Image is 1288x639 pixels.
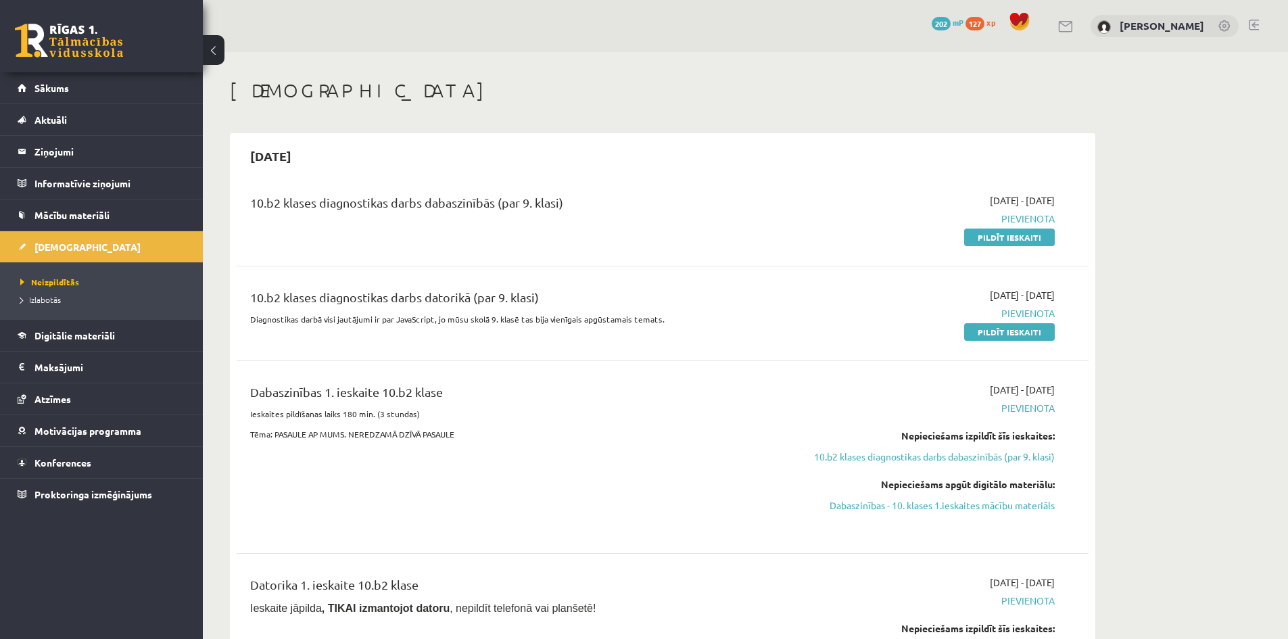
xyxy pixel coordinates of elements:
[800,450,1055,464] a: 10.b2 klases diagnostikas darbs dabaszinībās (par 9. klasi)
[34,456,91,469] span: Konferences
[953,17,963,28] span: mP
[250,288,780,313] div: 10.b2 klases diagnostikas darbs datorikā (par 9. klasi)
[800,212,1055,226] span: Pievienota
[34,114,67,126] span: Aktuāli
[250,428,780,440] p: Tēma: PASAULE AP MUMS. NEREDZAMĀ DZĪVĀ PASAULE
[964,229,1055,246] a: Pildīt ieskaiti
[932,17,963,28] a: 202 mP
[800,429,1055,443] div: Nepieciešams izpildīt šīs ieskaites:
[34,209,110,221] span: Mācību materiāli
[990,288,1055,302] span: [DATE] - [DATE]
[237,140,305,172] h2: [DATE]
[18,415,186,446] a: Motivācijas programma
[18,168,186,199] a: Informatīvie ziņojumi
[18,136,186,167] a: Ziņojumi
[800,477,1055,492] div: Nepieciešams apgūt digitālo materiālu:
[800,401,1055,415] span: Pievienota
[18,479,186,510] a: Proktoringa izmēģinājums
[990,193,1055,208] span: [DATE] - [DATE]
[964,323,1055,341] a: Pildīt ieskaiti
[18,231,186,262] a: [DEMOGRAPHIC_DATA]
[965,17,1002,28] a: 127 xp
[250,383,780,408] div: Dabaszinības 1. ieskaite 10.b2 klase
[20,276,189,288] a: Neizpildītās
[34,241,141,253] span: [DEMOGRAPHIC_DATA]
[18,104,186,135] a: Aktuāli
[800,498,1055,513] a: Dabaszinības - 10. klases 1.ieskaites mācību materiāls
[250,575,780,600] div: Datorika 1. ieskaite 10.b2 klase
[18,72,186,103] a: Sākums
[1097,20,1111,34] img: Sandijs Lakstīgala
[34,329,115,341] span: Digitālie materiāli
[250,193,780,218] div: 10.b2 klases diagnostikas darbs dabaszinībās (par 9. klasi)
[34,168,186,199] legend: Informatīvie ziņojumi
[18,447,186,478] a: Konferences
[34,425,141,437] span: Motivācijas programma
[15,24,123,57] a: Rīgas 1. Tālmācības vidusskola
[990,383,1055,397] span: [DATE] - [DATE]
[1120,19,1204,32] a: [PERSON_NAME]
[34,393,71,405] span: Atzīmes
[965,17,984,30] span: 127
[250,313,780,325] p: Diagnostikas darbā visi jautājumi ir par JavaScript, jo mūsu skolā 9. klasē tas bija vienīgais ap...
[932,17,951,30] span: 202
[800,621,1055,636] div: Nepieciešams izpildīt šīs ieskaites:
[986,17,995,28] span: xp
[18,199,186,231] a: Mācību materiāli
[34,136,186,167] legend: Ziņojumi
[20,293,189,306] a: Izlabotās
[34,352,186,383] legend: Maksājumi
[18,383,186,415] a: Atzīmes
[34,488,152,500] span: Proktoringa izmēģinājums
[34,82,69,94] span: Sākums
[20,277,79,287] span: Neizpildītās
[230,79,1095,102] h1: [DEMOGRAPHIC_DATA]
[18,352,186,383] a: Maksājumi
[800,594,1055,608] span: Pievienota
[250,602,596,614] span: Ieskaite jāpilda , nepildīt telefonā vai planšetē!
[250,408,780,420] p: Ieskaites pildīšanas laiks 180 min. (3 stundas)
[20,294,61,305] span: Izlabotās
[800,306,1055,321] span: Pievienota
[18,320,186,351] a: Digitālie materiāli
[322,602,450,614] b: , TIKAI izmantojot datoru
[990,575,1055,590] span: [DATE] - [DATE]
